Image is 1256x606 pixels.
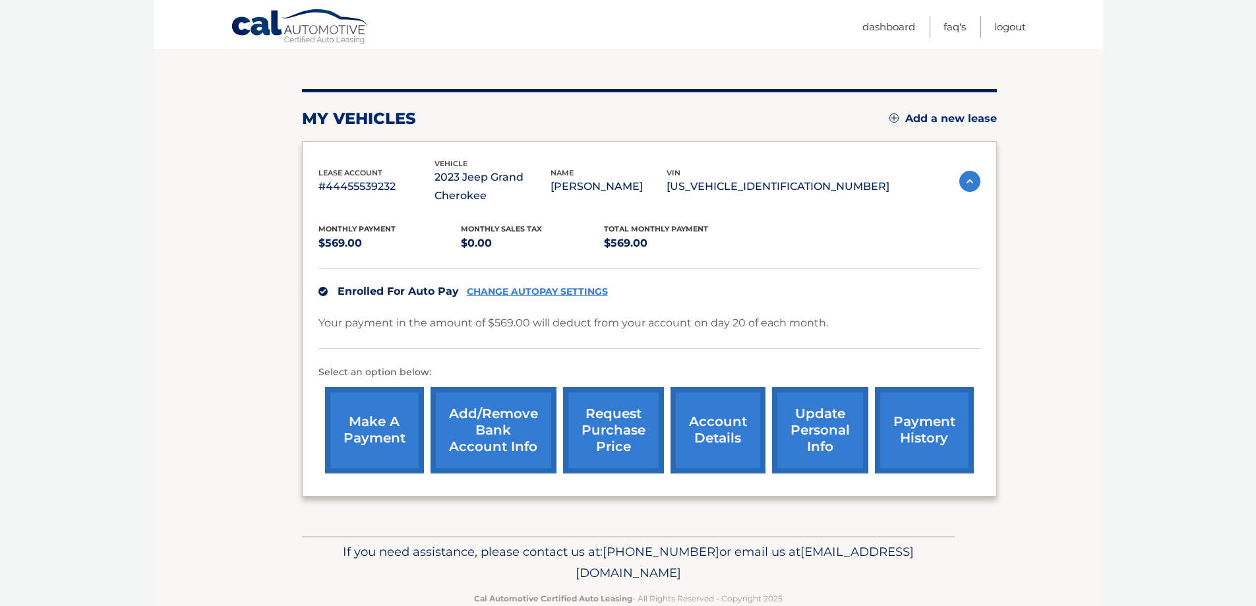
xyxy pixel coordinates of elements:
[338,285,459,297] span: Enrolled For Auto Pay
[551,177,667,196] p: [PERSON_NAME]
[318,168,382,177] span: lease account
[772,387,868,473] a: update personal info
[889,112,997,125] a: Add a new lease
[311,591,946,605] p: - All Rights Reserved - Copyright 2025
[461,234,604,253] p: $0.00
[461,224,542,233] span: Monthly sales Tax
[434,159,467,168] span: vehicle
[875,387,974,473] a: payment history
[318,234,462,253] p: $569.00
[318,224,396,233] span: Monthly Payment
[474,593,632,603] strong: Cal Automotive Certified Auto Leasing
[671,387,765,473] a: account details
[318,314,828,332] p: Your payment in the amount of $569.00 will deduct from your account on day 20 of each month.
[431,387,556,473] a: Add/Remove bank account info
[318,177,434,196] p: #44455539232
[311,541,946,584] p: If you need assistance, please contact us at: or email us at
[667,168,680,177] span: vin
[889,113,899,123] img: add.svg
[959,171,980,192] img: accordion-active.svg
[604,234,747,253] p: $569.00
[318,287,328,296] img: check.svg
[551,168,574,177] span: name
[325,387,424,473] a: make a payment
[231,9,369,47] a: Cal Automotive
[667,177,889,196] p: [US_VEHICLE_IDENTIFICATION_NUMBER]
[862,16,915,38] a: Dashboard
[603,544,719,559] span: [PHONE_NUMBER]
[434,168,551,205] p: 2023 Jeep Grand Cherokee
[994,16,1026,38] a: Logout
[943,16,966,38] a: FAQ's
[563,387,664,473] a: request purchase price
[467,286,608,297] a: CHANGE AUTOPAY SETTINGS
[318,365,980,380] p: Select an option below:
[302,109,416,129] h2: my vehicles
[604,224,708,233] span: Total Monthly Payment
